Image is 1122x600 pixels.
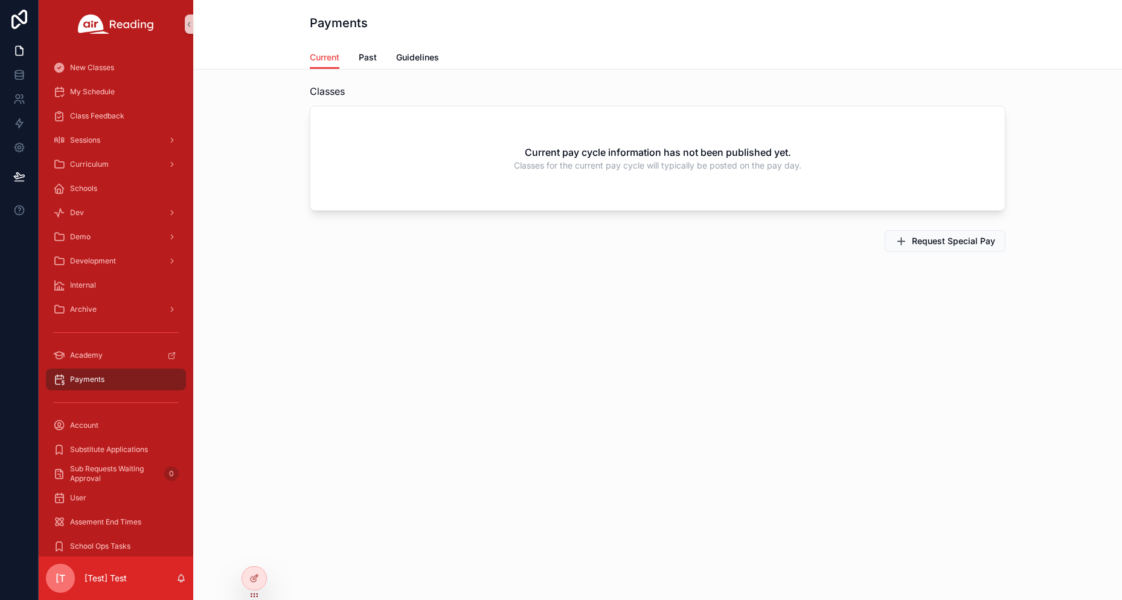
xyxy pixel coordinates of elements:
[70,184,97,193] span: Schools
[46,129,186,151] a: Sessions
[46,439,186,460] a: Substitute Applications
[56,571,65,585] span: [T
[396,51,439,63] span: Guidelines
[46,81,186,103] a: My Schedule
[70,87,115,97] span: My Schedule
[310,15,368,31] h1: Payments
[78,15,154,34] img: App logo
[85,572,127,584] p: [Test] Test
[39,48,193,556] div: scrollable content
[46,463,186,485] a: Sub Requests Waiting Approval0
[396,47,439,71] a: Guidelines
[46,178,186,199] a: Schools
[70,305,97,314] span: Archive
[70,493,86,503] span: User
[46,344,186,366] a: Academy
[70,421,98,430] span: Account
[359,47,377,71] a: Past
[70,375,104,384] span: Payments
[46,153,186,175] a: Curriculum
[310,84,345,98] span: Classes
[70,445,148,454] span: Substitute Applications
[310,51,339,63] span: Current
[885,230,1005,252] button: Request Special Pay
[46,202,186,224] a: Dev
[70,280,96,290] span: Internal
[70,63,114,73] span: New Classes
[70,111,124,121] span: Class Feedback
[46,369,186,390] a: Payments
[46,57,186,79] a: New Classes
[310,47,339,69] a: Current
[164,466,179,481] div: 0
[46,415,186,436] a: Account
[70,464,159,483] span: Sub Requests Waiting Approval
[70,350,103,360] span: Academy
[525,145,791,160] h2: Current pay cycle information has not been published yet.
[912,235,995,247] span: Request Special Pay
[359,51,377,63] span: Past
[46,105,186,127] a: Class Feedback
[70,135,100,145] span: Sessions
[46,250,186,272] a: Development
[70,208,84,218] span: Dev
[46,487,186,509] a: User
[46,298,186,320] a: Archive
[514,160,801,172] span: Classes for the current pay cycle will typically be posted on the pay day.
[46,535,186,557] a: School Ops Tasks
[70,160,109,169] span: Curriculum
[46,226,186,248] a: Demo
[70,541,130,551] span: School Ops Tasks
[46,274,186,296] a: Internal
[70,256,116,266] span: Development
[70,517,141,527] span: Assement End Times
[70,232,91,242] span: Demo
[46,511,186,533] a: Assement End Times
